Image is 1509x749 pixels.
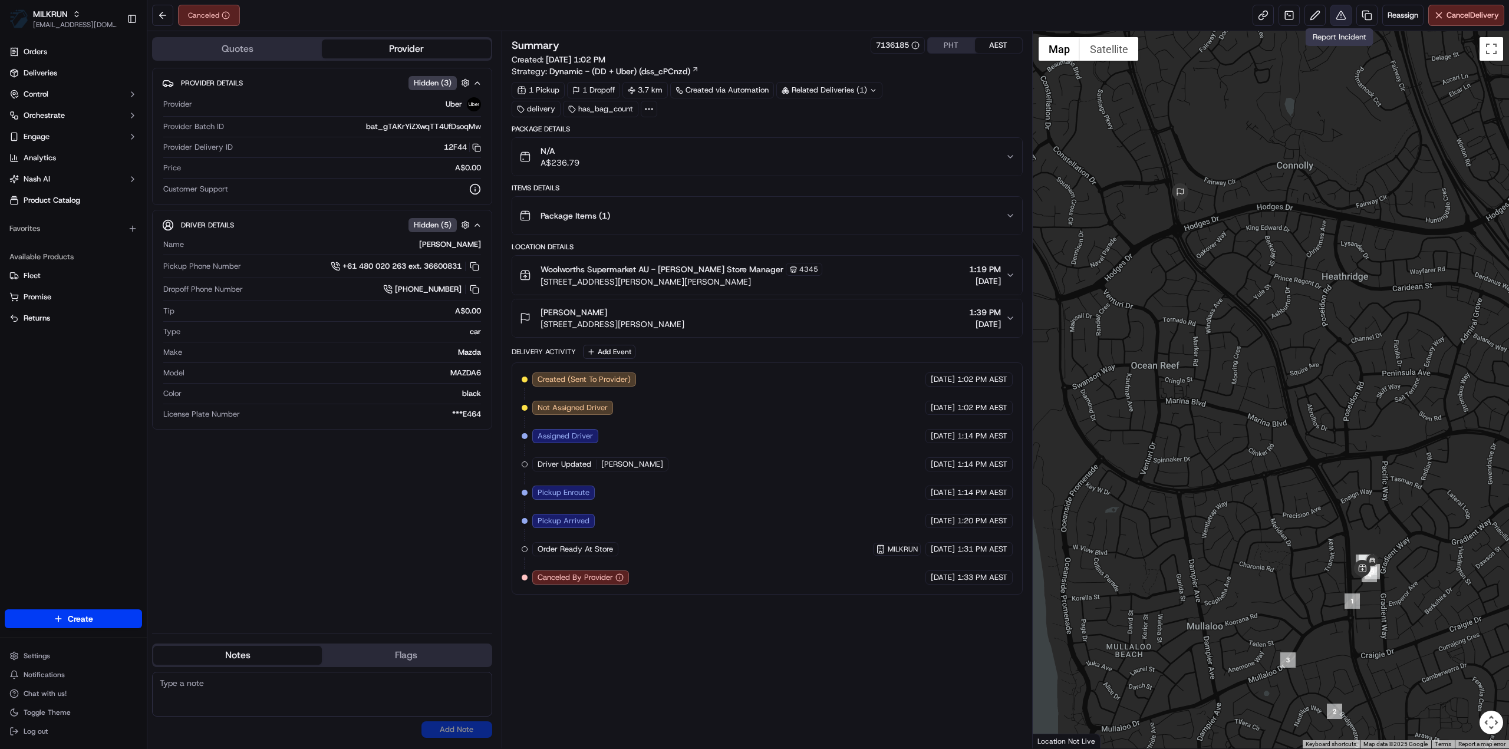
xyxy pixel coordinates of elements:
[957,487,1007,498] span: 1:14 PM AEST
[5,170,142,189] button: Nash AI
[163,142,233,153] span: Provider Delivery ID
[163,163,181,173] span: Price
[24,153,56,163] span: Analytics
[538,431,593,441] span: Assigned Driver
[189,239,481,250] div: [PERSON_NAME]
[5,127,142,146] button: Engage
[163,99,192,110] span: Provider
[153,646,322,665] button: Notes
[24,727,48,736] span: Log out
[5,723,142,740] button: Log out
[395,284,462,295] span: [PHONE_NUMBER]
[1447,10,1499,21] span: Cancel Delivery
[162,215,482,235] button: Driver DetailsHidden (5)
[1036,733,1075,748] a: Open this area in Google Maps (opens a new window)
[541,145,579,157] span: N/A
[5,685,142,702] button: Chat with us!
[331,260,481,273] a: +61 480 020 263 ext. 36600831
[888,545,918,554] span: MILKRUN
[33,20,117,29] button: [EMAIL_ADDRESS][DOMAIN_NAME]
[541,263,783,275] span: Woolworths Supermarket AU - [PERSON_NAME] Store Manager
[24,670,65,679] span: Notifications
[931,572,955,583] span: [DATE]
[512,138,1022,176] button: N/AA$236.79
[5,5,122,33] button: MILKRUNMILKRUN[EMAIL_ADDRESS][DOMAIN_NAME]
[541,276,822,288] span: [STREET_ADDRESS][PERSON_NAME][PERSON_NAME]
[163,184,228,194] span: Customer Support
[957,516,1007,526] span: 1:20 PM AEST
[538,516,589,526] span: Pickup Arrived
[24,174,50,184] span: Nash AI
[957,431,1007,441] span: 1:14 PM AEST
[931,402,955,413] span: [DATE]
[24,292,51,302] span: Promise
[5,42,142,61] a: Orders
[179,306,481,316] div: A$0.00
[541,157,579,169] span: A$236.79
[163,261,241,272] span: Pickup Phone Number
[546,54,605,65] span: [DATE] 1:02 PM
[931,487,955,498] span: [DATE]
[24,651,50,661] span: Settings
[512,347,576,357] div: Delivery Activity
[9,9,28,28] img: MILKRUN
[5,248,142,266] div: Available Products
[931,544,955,555] span: [DATE]
[24,689,67,698] span: Chat with us!
[163,239,184,250] span: Name
[957,459,1007,470] span: 1:14 PM AEST
[512,101,561,117] div: delivery
[455,163,481,173] span: A$0.00
[24,68,57,78] span: Deliveries
[512,197,1022,235] button: Package Items (1)
[512,54,605,65] span: Created:
[512,82,565,98] div: 1 Pickup
[414,78,452,88] span: Hidden ( 3 )
[928,38,975,53] button: PHT
[446,99,462,110] span: Uber
[24,131,50,142] span: Engage
[24,110,65,121] span: Orchestrate
[5,666,142,683] button: Notifications
[5,106,142,125] button: Orchestrate
[24,270,41,281] span: Fleet
[322,646,490,665] button: Flags
[414,220,452,230] span: Hidden ( 5 )
[24,47,47,57] span: Orders
[408,75,473,90] button: Hidden (3)
[549,65,690,77] span: Dynamic - (DD + Uber) (dss_cPCnzd)
[5,288,142,306] button: Promise
[153,39,322,58] button: Quotes
[512,299,1022,337] button: [PERSON_NAME][STREET_ADDRESS][PERSON_NAME]1:39 PM[DATE]
[567,82,620,98] div: 1 Dropoff
[1382,5,1424,26] button: Reassign
[1458,741,1505,747] a: Report a map error
[541,306,607,318] span: [PERSON_NAME]
[1306,28,1373,46] div: Report Incident
[178,5,240,26] button: Canceled
[670,82,774,98] div: Created via Automation
[1327,704,1342,719] div: 2
[163,121,224,132] span: Provider Batch ID
[187,347,481,358] div: Mazda
[1345,593,1360,609] div: 1
[366,121,481,132] span: bat_gTAKrYiZXwqTT4UfDsoqMw
[5,309,142,328] button: Returns
[776,82,882,98] div: Related Deliveries (1)
[181,78,243,88] span: Provider Details
[189,368,481,378] div: MAZDA6
[957,374,1007,385] span: 1:02 PM AEST
[1036,733,1075,748] img: Google
[383,283,481,296] a: [PHONE_NUMBER]
[957,402,1007,413] span: 1:02 PM AEST
[5,704,142,721] button: Toggle Theme
[541,318,684,330] span: [STREET_ADDRESS][PERSON_NAME]
[538,459,591,470] span: Driver Updated
[563,101,638,117] div: has_bag_count
[512,40,559,51] h3: Summary
[1033,734,1101,748] div: Location Not Live
[549,65,699,77] a: Dynamic - (DD + Uber) (dss_cPCnzd)
[185,326,481,337] div: car
[163,388,182,399] span: Color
